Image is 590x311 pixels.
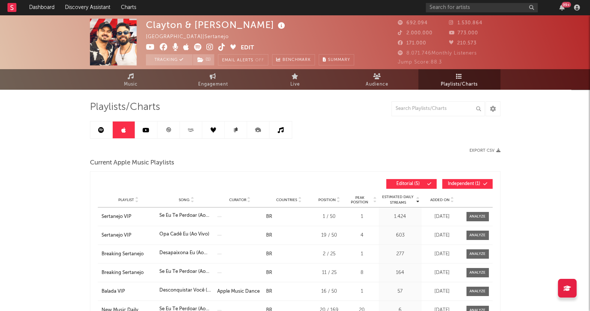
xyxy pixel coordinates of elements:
[198,80,228,89] span: Engagement
[159,249,213,257] div: Desapaixona Eu (Ao Vivo)
[146,33,237,41] div: [GEOGRAPHIC_DATA] | Sertanejo
[366,80,388,89] span: Audience
[391,182,425,186] span: Editorial ( 5 )
[398,21,428,25] span: 692.094
[159,212,213,219] div: Se Eu Te Perdoar (Ao Vivo)
[229,198,246,202] span: Curator
[449,31,478,36] span: 773.000
[424,269,461,277] div: [DATE]
[336,69,418,90] a: Audience
[424,232,461,239] div: [DATE]
[124,80,138,89] span: Music
[347,288,377,295] div: 1
[559,4,565,10] button: 99+
[90,103,160,112] span: Playlists/Charts
[179,198,190,202] span: Song
[424,288,461,295] div: [DATE]
[424,250,461,258] div: [DATE]
[398,51,477,56] span: 8.071.746 Monthly Listeners
[266,233,272,238] a: BR
[315,250,343,258] div: 2 / 25
[266,289,272,294] a: BR
[381,232,420,239] div: 603
[218,54,268,65] button: Email AlertsOff
[398,31,433,36] span: 2.000.000
[282,56,311,65] span: Benchmark
[347,250,377,258] div: 1
[347,232,377,239] div: 4
[254,69,336,90] a: Live
[193,54,214,65] button: (1)
[266,270,272,275] a: BR
[290,80,300,89] span: Live
[424,213,461,221] div: [DATE]
[381,250,420,258] div: 277
[447,182,481,186] span: Independent ( 1 )
[315,269,343,277] div: 11 / 25
[266,252,272,256] a: BR
[381,213,420,221] div: 1.424
[381,288,420,295] div: 57
[102,213,156,221] a: Sertanejo VIP
[328,58,350,62] span: Summary
[159,231,209,238] div: Opa Cadê Eu (Ao Vivo)
[159,268,213,275] div: Se Eu Te Perdoar (Ao Vivo)
[347,195,372,204] span: Peak Position
[469,148,500,153] button: Export CSV
[449,21,483,25] span: 1.530.864
[90,69,172,90] a: Music
[172,69,254,90] a: Engagement
[442,179,493,189] button: Independent(1)
[102,288,156,295] a: Balada VIP
[418,69,500,90] a: Playlists/Charts
[318,198,336,202] span: Position
[102,232,156,239] a: Sertanejo VIP
[217,289,260,294] a: Apple Music Dance
[386,179,437,189] button: Editorial(5)
[90,158,174,167] span: Current Apple Music Playlists
[159,287,213,294] div: Desconquistar Você (Ao Vivo)
[319,54,354,65] button: Summary
[441,80,478,89] span: Playlists/Charts
[562,2,571,7] div: 99 +
[266,214,272,219] a: BR
[398,60,442,65] span: Jump Score: 88.3
[102,250,156,258] a: Breaking Sertanejo
[276,198,297,202] span: Countries
[449,41,477,46] span: 210.573
[255,58,264,62] em: Off
[315,213,343,221] div: 1 / 50
[347,269,377,277] div: 8
[347,213,377,221] div: 1
[381,269,420,277] div: 164
[315,232,343,239] div: 19 / 50
[146,19,287,31] div: Clayton & [PERSON_NAME]
[391,101,485,116] input: Search Playlists/Charts
[272,54,315,65] a: Benchmark
[241,43,254,53] button: Edit
[146,54,193,65] button: Tracking
[102,269,156,277] a: Breaking Sertanejo
[193,54,215,65] span: ( 1 )
[430,198,450,202] span: Added On
[398,41,426,46] span: 171.000
[426,3,538,12] input: Search for artists
[315,288,343,295] div: 16 / 50
[381,194,415,206] span: Estimated Daily Streams
[118,198,134,202] span: Playlist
